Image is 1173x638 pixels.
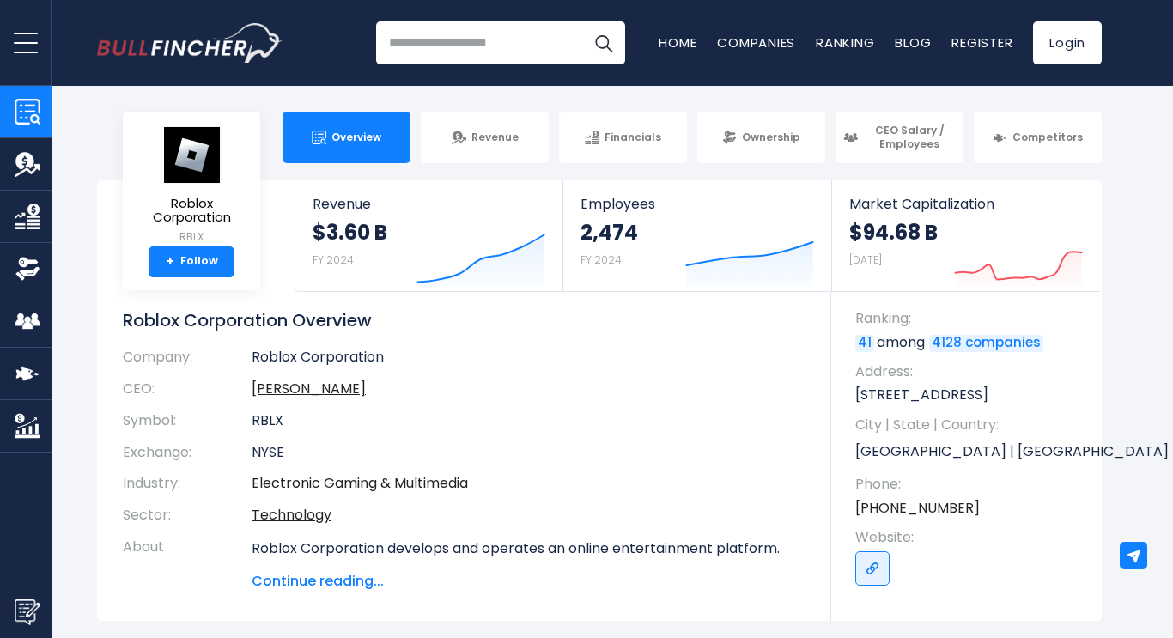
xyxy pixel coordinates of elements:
p: [STREET_ADDRESS] [855,386,1085,404]
a: Login [1033,21,1102,64]
span: Revenue [471,131,519,144]
a: Technology [252,505,331,525]
span: City | State | Country: [855,416,1085,434]
small: FY 2024 [313,252,354,267]
span: Continue reading... [252,571,805,592]
a: Revenue $3.60 B FY 2024 [295,180,562,291]
strong: $3.60 B [313,219,387,246]
span: Ownership [742,131,800,144]
span: CEO Salary / Employees [863,124,956,150]
a: CEO Salary / Employees [836,112,963,163]
small: RBLX [137,229,246,245]
td: NYSE [252,437,805,469]
span: Phone: [855,475,1085,494]
strong: + [166,254,174,270]
th: About [123,532,252,592]
a: Go to link [855,551,890,586]
a: Roblox Corporation RBLX [136,125,247,246]
a: [PHONE_NUMBER] [855,499,980,518]
a: Competitors [974,112,1102,163]
th: Symbol: [123,405,252,437]
a: +Follow [149,246,234,277]
p: [GEOGRAPHIC_DATA] | [GEOGRAPHIC_DATA] | US [855,439,1085,465]
span: Roblox Corporation [137,197,246,225]
span: Financials [605,131,661,144]
small: FY 2024 [580,252,622,267]
span: Revenue [313,196,545,212]
a: Blog [895,33,931,52]
a: Employees 2,474 FY 2024 [563,180,830,291]
a: Go to homepage [97,23,282,63]
a: Companies [717,33,795,52]
span: Competitors [1012,131,1083,144]
th: Sector: [123,500,252,532]
img: Bullfincher logo [97,23,283,63]
span: Overview [331,131,381,144]
img: Ownership [15,256,40,282]
a: Financials [559,112,687,163]
th: Industry: [123,468,252,500]
a: Revenue [421,112,549,163]
p: among [855,333,1085,352]
a: Home [659,33,696,52]
h1: Roblox Corporation Overview [123,309,805,331]
button: Search [582,21,625,64]
a: 41 [855,335,874,352]
a: Overview [283,112,410,163]
th: Exchange: [123,437,252,469]
th: Company: [123,349,252,374]
span: Website: [855,528,1085,547]
a: Market Capitalization $94.68 B [DATE] [832,180,1100,291]
td: Roblox Corporation [252,349,805,374]
td: RBLX [252,405,805,437]
strong: $94.68 B [849,219,938,246]
th: CEO: [123,374,252,405]
span: Address: [855,362,1085,381]
strong: 2,474 [580,219,638,246]
a: ceo [252,379,366,398]
a: Electronic Gaming & Multimedia [252,473,468,493]
small: [DATE] [849,252,882,267]
span: Employees [580,196,813,212]
span: Market Capitalization [849,196,1083,212]
a: Ranking [816,33,874,52]
a: 4128 companies [929,335,1043,352]
a: Ownership [697,112,825,163]
a: Register [951,33,1012,52]
span: Ranking: [855,309,1085,328]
